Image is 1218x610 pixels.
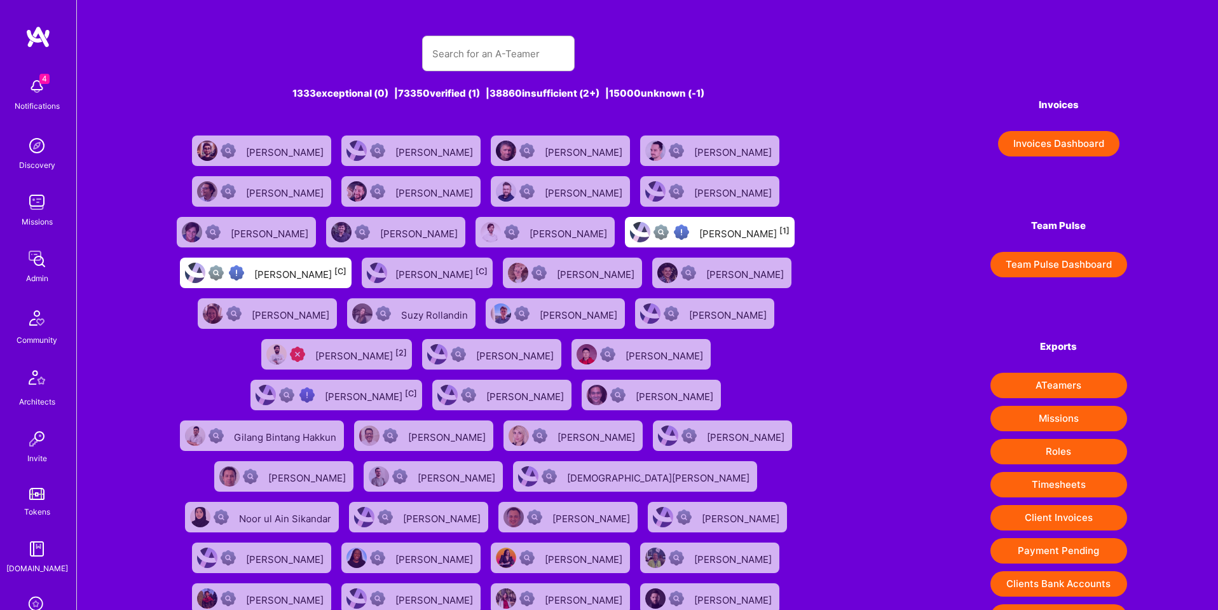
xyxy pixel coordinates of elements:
sup: [C] [405,389,417,398]
a: Invoices Dashboard [990,131,1127,156]
img: User Avatar [359,426,380,446]
img: High Potential User [674,225,689,240]
div: [PERSON_NAME] [530,224,610,240]
div: Noor ul Ain Sikandar [239,509,334,525]
img: Not Scrubbed [370,550,385,565]
a: User AvatarNot Scrubbed[PERSON_NAME] [336,537,486,578]
img: User Avatar [640,303,660,324]
div: [PERSON_NAME] [325,387,417,403]
img: High Potential User [229,265,244,281]
h4: Invoices [990,99,1127,111]
img: Not Scrubbed [226,306,242,321]
div: [PERSON_NAME] [558,427,638,444]
a: User AvatarNot Scrubbed[PERSON_NAME] [359,456,508,497]
div: Discovery [19,158,55,172]
button: Team Pulse Dashboard [990,252,1127,277]
img: User Avatar [645,588,666,609]
div: [PERSON_NAME] [545,550,625,566]
img: User Avatar [354,507,374,527]
div: [PERSON_NAME] [395,183,476,200]
img: Not Scrubbed [370,184,385,199]
div: [PERSON_NAME] [315,346,407,363]
input: Search for an A-Teamer [432,38,565,70]
a: User AvatarNot ScrubbedGilang Bintang Hakkun [175,415,349,456]
a: User AvatarNot Scrubbed[PERSON_NAME] [187,171,336,212]
button: Invoices Dashboard [998,131,1119,156]
img: User Avatar [657,263,678,283]
a: User AvatarNot Scrubbed[PERSON_NAME] [635,130,784,171]
img: User Avatar [496,181,516,202]
div: [PERSON_NAME] [268,468,348,485]
img: Not Scrubbed [542,469,557,484]
div: [PERSON_NAME] [246,590,326,607]
div: Community [17,333,57,347]
a: User AvatarNot Scrubbed[PERSON_NAME] [635,537,784,578]
img: Not Scrubbed [504,225,519,240]
img: Not Scrubbed [355,225,370,240]
img: Not Scrubbed [221,591,236,606]
img: Not Scrubbed [669,184,684,199]
img: User Avatar [509,426,529,446]
a: User AvatarNot Scrubbed[PERSON_NAME] [635,171,784,212]
img: Not Scrubbed [461,387,476,403]
div: Admin [26,272,48,285]
div: [PERSON_NAME] [246,550,326,566]
div: Missions [22,215,53,228]
sup: [C] [334,267,346,276]
img: Not Scrubbed [378,509,393,525]
a: User Avatar[PERSON_NAME][C] [357,253,498,293]
img: tokens [29,488,44,500]
a: User AvatarNot Scrubbed[PERSON_NAME] [336,171,486,212]
img: User Avatar [496,548,516,568]
img: logo [25,25,51,48]
a: User AvatarNot Scrubbed[PERSON_NAME] [577,375,726,415]
img: Not Scrubbed [519,143,535,158]
img: User Avatar [630,222,650,242]
div: [PERSON_NAME] [702,509,782,525]
img: Not Scrubbed [531,265,547,281]
img: User Avatar [645,181,666,202]
div: [PERSON_NAME] [694,183,774,200]
img: Not Scrubbed [221,143,236,158]
img: Not Scrubbed [519,550,535,565]
img: bell [24,74,50,99]
button: Client Invoices [990,505,1127,530]
img: guide book [24,536,50,562]
div: [PERSON_NAME] [545,183,625,200]
img: User Avatar [427,344,448,364]
div: [PERSON_NAME] [395,142,476,159]
a: User AvatarNot Scrubbed[PERSON_NAME] [349,415,498,456]
img: User Avatar [518,466,538,487]
h4: Exports [990,341,1127,352]
a: User AvatarNot Scrubbed[DEMOGRAPHIC_DATA][PERSON_NAME] [508,456,762,497]
div: [PERSON_NAME] [476,346,556,363]
img: Architects [22,364,52,395]
a: User AvatarNot Scrubbed[PERSON_NAME] [643,497,792,537]
div: [PERSON_NAME] [486,387,566,403]
a: User AvatarNot Scrubbed[PERSON_NAME] [566,334,716,375]
img: User Avatar [256,385,276,405]
div: [DOMAIN_NAME] [6,562,68,575]
img: Not Scrubbed [514,306,530,321]
div: [PERSON_NAME] [408,427,488,444]
img: High Potential User [299,387,315,403]
img: User Avatar [503,507,524,527]
div: 1333 exceptional (0) | 73350 verified (1) | 38860 insufficient (2+) | 15000 unknown (-1) [168,87,828,100]
img: discovery [24,133,50,158]
sup: [1] [779,226,790,235]
a: User AvatarNot Scrubbed[PERSON_NAME] [427,375,577,415]
img: User Avatar [653,507,673,527]
img: Not Scrubbed [532,428,547,443]
div: Invite [27,452,47,465]
a: User AvatarNot Scrubbed[PERSON_NAME] [209,456,359,497]
div: [PERSON_NAME] [545,142,625,159]
img: Not Scrubbed [376,306,391,321]
img: Not Scrubbed [221,550,236,565]
div: [PERSON_NAME] [557,265,637,281]
img: teamwork [24,190,50,215]
div: [PERSON_NAME] [545,590,625,607]
img: User Avatar [197,141,217,161]
div: [PERSON_NAME] [540,305,620,322]
img: Community [22,303,52,333]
